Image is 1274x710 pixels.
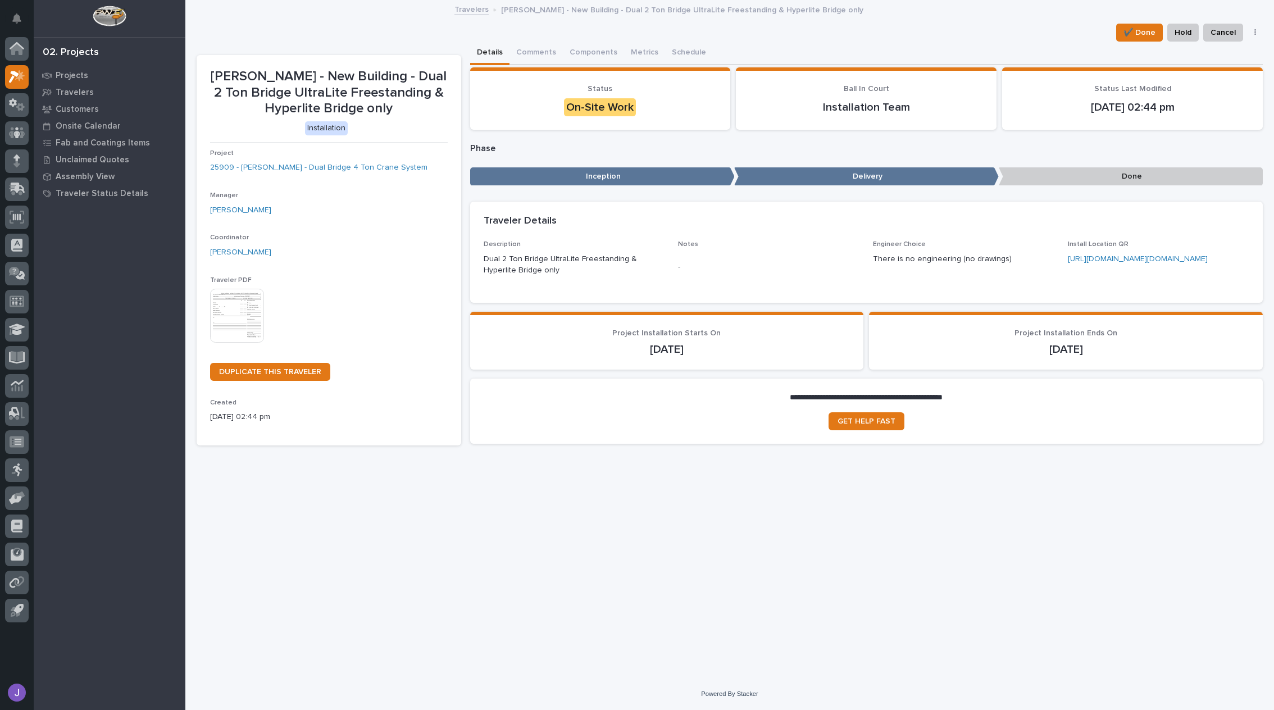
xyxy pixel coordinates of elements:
p: There is no engineering (no drawings) [873,253,1054,265]
h2: Traveler Details [484,215,557,227]
p: Fab and Coatings Items [56,138,150,148]
div: On-Site Work [564,98,636,116]
button: Cancel [1203,24,1243,42]
div: Installation [305,121,348,135]
span: Project Installation Starts On [612,329,721,337]
a: GET HELP FAST [829,412,904,430]
span: Install Location QR [1068,241,1129,248]
p: - [678,261,859,273]
p: [DATE] 02:44 pm [1016,101,1249,114]
span: ✔️ Done [1123,26,1155,39]
a: Customers [34,101,185,117]
button: Components [563,42,624,65]
p: Phase [470,143,1263,154]
a: DUPLICATE THIS TRAVELER [210,363,330,381]
button: Hold [1167,24,1199,42]
span: Ball In Court [844,85,889,93]
div: 02. Projects [43,47,99,59]
a: Projects [34,67,185,84]
a: Unclaimed Quotes [34,151,185,168]
p: Projects [56,71,88,81]
a: Traveler Status Details [34,185,185,202]
button: Details [470,42,509,65]
span: GET HELP FAST [838,417,895,425]
span: Hold [1175,26,1191,39]
p: Installation Team [749,101,983,114]
span: DUPLICATE THIS TRAVELER [219,368,321,376]
img: Workspace Logo [93,6,126,26]
button: Comments [509,42,563,65]
span: Notes [678,241,698,248]
p: Traveler Status Details [56,189,148,199]
span: Status Last Modified [1094,85,1171,93]
a: [PERSON_NAME] [210,247,271,258]
a: [PERSON_NAME] [210,204,271,216]
div: Notifications [14,13,29,31]
a: 25909 - [PERSON_NAME] - Dual Bridge 4 Ton Crane System [210,162,427,174]
a: Travelers [454,2,489,15]
a: Fab and Coatings Items [34,134,185,151]
p: Inception [470,167,735,186]
p: Dual 2 Ton Bridge UltraLite Freestanding & Hyperlite Bridge only [484,253,665,277]
p: [PERSON_NAME] - New Building - Dual 2 Ton Bridge UltraLite Freestanding & Hyperlite Bridge only [210,69,448,117]
span: Cancel [1211,26,1236,39]
a: Travelers [34,84,185,101]
button: Notifications [5,7,29,30]
p: [DATE] [882,343,1249,356]
p: Assembly View [56,172,115,182]
p: Unclaimed Quotes [56,155,129,165]
p: Done [999,167,1263,186]
a: Powered By Stacker [701,690,758,697]
p: [DATE] 02:44 pm [210,411,448,423]
span: Status [588,85,612,93]
span: Traveler PDF [210,277,252,284]
p: Delivery [734,167,999,186]
span: Description [484,241,521,248]
span: Coordinator [210,234,249,241]
button: Schedule [665,42,713,65]
a: Assembly View [34,168,185,185]
p: Customers [56,104,99,115]
p: Travelers [56,88,94,98]
a: [URL][DOMAIN_NAME][DOMAIN_NAME] [1068,255,1208,263]
span: Project [210,150,234,157]
button: Metrics [624,42,665,65]
button: users-avatar [5,681,29,704]
span: Created [210,399,236,406]
p: Onsite Calendar [56,121,121,131]
span: Manager [210,192,238,199]
span: Project Installation Ends On [1014,329,1117,337]
button: ✔️ Done [1116,24,1163,42]
p: [PERSON_NAME] - New Building - Dual 2 Ton Bridge UltraLite Freestanding & Hyperlite Bridge only [501,3,863,15]
a: Onsite Calendar [34,117,185,134]
p: [DATE] [484,343,850,356]
span: Engineer Choice [873,241,926,248]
